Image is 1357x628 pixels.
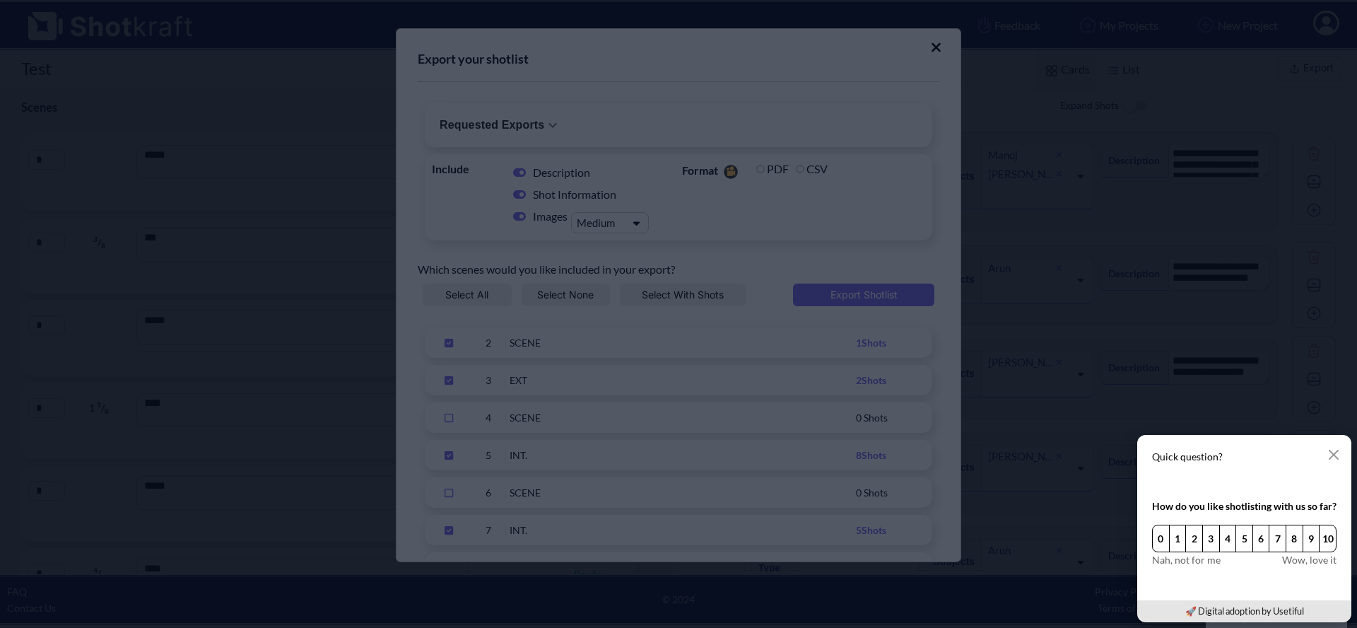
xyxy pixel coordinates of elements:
button: 2 [1185,525,1203,552]
span: Wow, love it [1282,552,1337,567]
button: 10 [1319,525,1337,552]
button: 6 [1252,525,1270,552]
button: 3 [1202,525,1220,552]
button: 5 [1235,525,1253,552]
button: 4 [1219,525,1237,552]
button: 0 [1152,525,1170,552]
button: 8 [1286,525,1303,552]
button: 7 [1269,525,1286,552]
p: Quick question? [1152,450,1337,464]
button: 1 [1169,525,1187,552]
div: Online [11,12,131,23]
a: 🚀 Digital adoption by Usetiful [1185,605,1304,617]
button: 9 [1303,525,1320,552]
span: Nah, not for me [1152,552,1221,567]
div: How do you like shotlisting with us so far? [1152,499,1337,513]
